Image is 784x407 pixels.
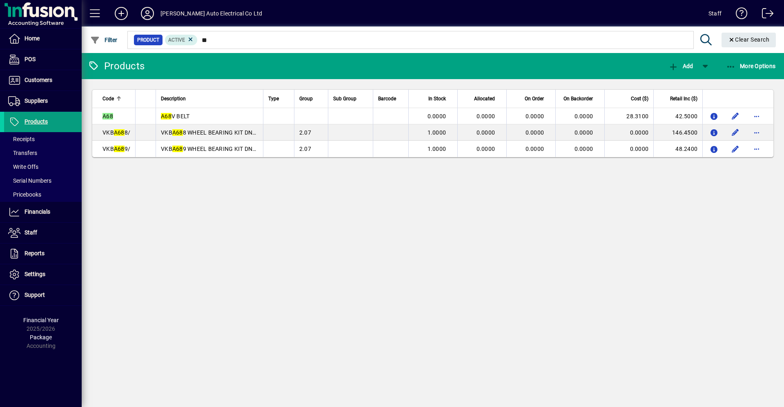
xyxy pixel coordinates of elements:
[4,146,82,160] a: Transfers
[428,129,446,136] span: 1.0000
[8,150,37,156] span: Transfers
[463,94,502,103] div: Allocated
[729,110,742,123] button: Edit
[30,334,52,341] span: Package
[161,94,258,103] div: Description
[168,37,185,43] span: Active
[172,146,183,152] em: A68
[575,146,593,152] span: 0.0000
[728,36,770,43] span: Clear Search
[512,94,551,103] div: On Order
[4,285,82,305] a: Support
[24,292,45,298] span: Support
[88,33,120,47] button: Filter
[428,113,446,119] span: 0.0000
[525,94,544,103] span: On Order
[24,229,37,236] span: Staff
[526,146,544,152] span: 0.0000
[8,136,35,142] span: Receipts
[668,63,693,69] span: Add
[114,129,125,136] em: A68
[575,113,593,119] span: 0.0000
[88,60,145,73] div: Products
[299,94,313,103] span: Group
[4,70,82,91] a: Customers
[160,7,262,20] div: [PERSON_NAME] Auto Electrical Co Ltd
[161,146,261,152] span: VKB 9 WHEEL BEARING KIT DNRO
[102,94,130,103] div: Code
[24,77,52,83] span: Customers
[750,110,763,123] button: More options
[24,271,45,277] span: Settings
[102,94,114,103] span: Code
[8,191,41,198] span: Pricebooks
[4,29,82,49] a: Home
[756,2,774,28] a: Logout
[428,146,446,152] span: 1.0000
[137,36,159,44] span: Product
[268,94,289,103] div: Type
[653,124,702,141] td: 146.4500
[24,250,45,257] span: Reports
[730,2,748,28] a: Knowledge Base
[4,160,82,174] a: Write Offs
[477,146,495,152] span: 0.0000
[378,94,403,103] div: Barcode
[90,37,118,43] span: Filter
[708,7,722,20] div: Staff
[8,164,38,170] span: Write Offs
[24,56,36,62] span: POS
[114,146,125,152] em: A68
[161,113,171,119] em: A68
[4,49,82,70] a: POS
[134,6,160,21] button: Profile
[563,94,593,103] span: On Backorder
[477,113,495,119] span: 0.0000
[526,113,544,119] span: 0.0000
[8,177,51,184] span: Serial Numbers
[24,208,50,215] span: Financials
[724,59,778,73] button: More Options
[750,126,763,139] button: More options
[161,113,189,119] span: V BELT
[299,146,311,152] span: 2.07
[729,126,742,139] button: Edit
[108,6,134,21] button: Add
[102,113,113,119] em: A68
[428,94,446,103] span: In Stock
[4,223,82,243] a: Staff
[333,94,368,103] div: Sub Group
[670,94,697,103] span: Retail Inc ($)
[299,94,323,103] div: Group
[102,129,130,136] span: VKB 8/
[604,124,653,141] td: 0.0000
[604,141,653,157] td: 0.0000
[653,141,702,157] td: 48.2400
[414,94,453,103] div: In Stock
[165,35,198,45] mat-chip: Activation Status: Active
[333,94,356,103] span: Sub Group
[653,108,702,124] td: 42.5000
[474,94,495,103] span: Allocated
[172,129,183,136] em: A68
[722,33,776,47] button: Clear
[726,63,776,69] span: More Options
[4,188,82,201] a: Pricebooks
[526,129,544,136] span: 0.0000
[666,59,695,73] button: Add
[23,317,59,323] span: Financial Year
[561,94,600,103] div: On Backorder
[4,91,82,111] a: Suppliers
[750,142,763,155] button: More options
[4,174,82,188] a: Serial Numbers
[4,132,82,146] a: Receipts
[102,146,130,152] span: VKB 9/
[24,97,48,104] span: Suppliers
[477,129,495,136] span: 0.0000
[378,94,396,103] span: Barcode
[4,202,82,222] a: Financials
[4,243,82,264] a: Reports
[575,129,593,136] span: 0.0000
[299,129,311,136] span: 2.07
[268,94,279,103] span: Type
